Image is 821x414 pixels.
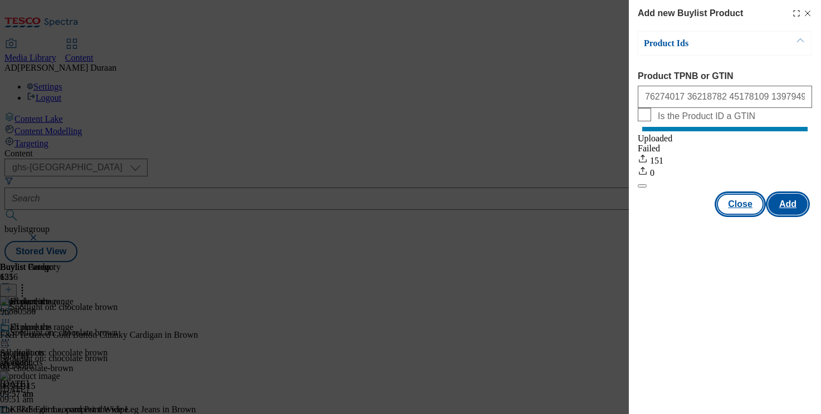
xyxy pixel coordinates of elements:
[638,71,812,81] label: Product TPNB or GTIN
[638,86,812,108] input: Enter 1 or 20 space separated Product TPNB or GTIN
[638,144,812,154] div: Failed
[644,38,761,49] p: Product Ids
[638,134,812,144] div: Uploaded
[638,166,812,178] div: 0
[768,194,808,215] button: Add
[658,111,755,121] span: Is the Product ID a GTIN
[638,154,812,166] div: 151
[717,194,764,215] button: Close
[638,7,743,20] h4: Add new Buylist Product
